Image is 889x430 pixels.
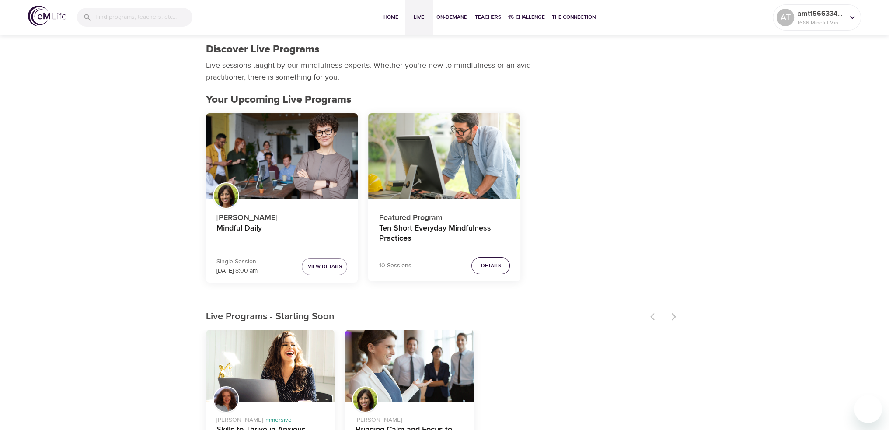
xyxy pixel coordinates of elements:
[356,412,464,425] p: [PERSON_NAME]
[380,13,401,22] span: Home
[475,13,501,22] span: Teachers
[368,113,520,199] button: Ten Short Everyday Mindfulness Practices
[481,261,501,270] span: Details
[508,13,545,22] span: 1% Challenge
[379,208,510,224] p: Featured Program
[216,412,324,425] p: [PERSON_NAME] ·
[206,310,645,324] p: Live Programs - Starting Soon
[206,59,534,83] p: Live sessions taught by our mindfulness experts. Whether you're new to mindfulness or an avid pra...
[28,6,66,26] img: logo
[552,13,596,22] span: The Connection
[379,261,411,270] p: 10 Sessions
[307,262,342,271] span: View Details
[408,13,429,22] span: Live
[216,224,348,245] h4: Mindful Daily
[216,266,258,276] p: [DATE] 8:00 am
[436,13,468,22] span: On-Demand
[798,19,844,27] p: 1686 Mindful Minutes
[206,330,335,402] button: Skills to Thrive in Anxious Times
[206,113,358,199] button: Mindful Daily
[471,257,510,274] button: Details
[777,9,794,26] div: AT
[302,258,347,275] button: View Details
[95,8,192,27] input: Find programs, teachers, etc...
[854,395,882,423] iframe: Button to launch messaging window
[379,224,510,245] h4: Ten Short Everyday Mindfulness Practices
[206,94,683,106] h2: Your Upcoming Live Programs
[216,208,348,224] p: [PERSON_NAME]
[264,416,292,424] span: Immersive
[798,8,844,19] p: amt1566334943
[216,257,258,266] p: Single Session
[206,43,320,56] h1: Discover Live Programs
[345,330,474,402] button: Bringing Calm and Focus to Overwhelming Situations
